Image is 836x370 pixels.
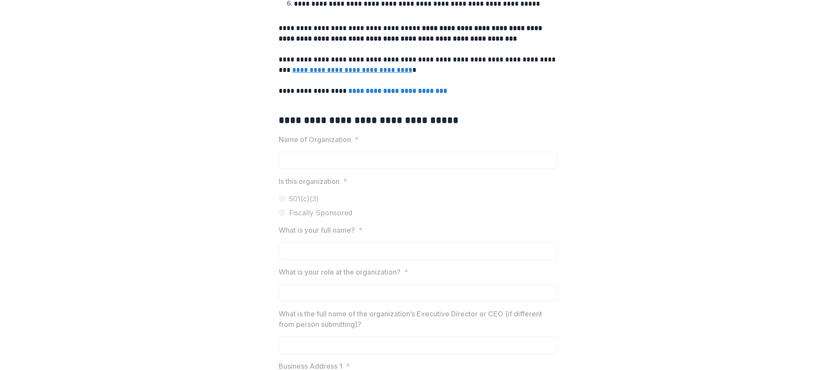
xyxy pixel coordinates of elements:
[289,207,352,218] span: Fiscally Sponsored
[279,134,351,145] p: Name of Organization
[279,267,401,277] p: What is your role at the organization?
[279,309,552,329] p: What is the full name of the organization’s Executive Director or CEO (if different from person s...
[279,176,340,187] p: Is this organization
[279,225,355,235] p: What is your full name?
[289,193,319,204] span: 501(c)(3)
